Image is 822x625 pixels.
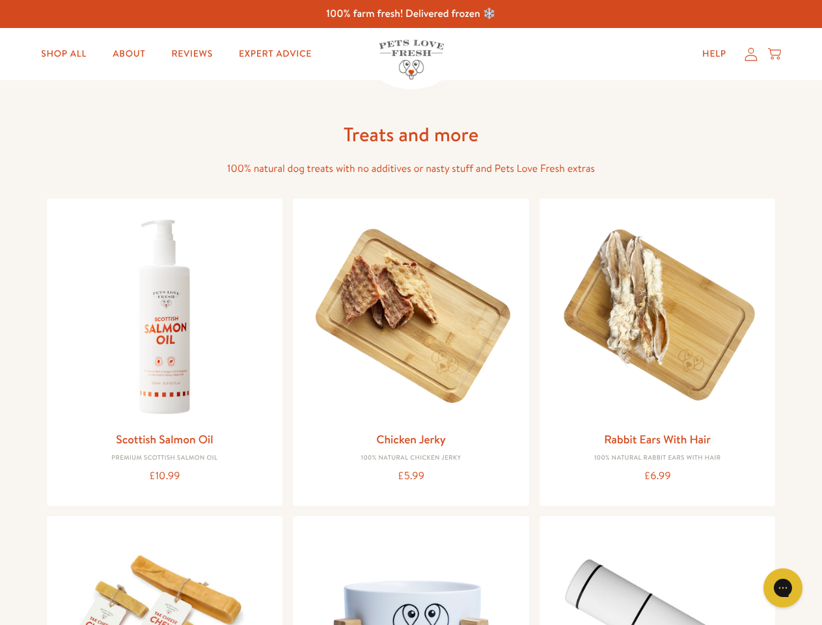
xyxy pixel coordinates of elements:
img: Pets Love Fresh [379,40,444,79]
a: Rabbit Ears With Hair [604,431,711,447]
iframe: Gorgias live chat messenger [757,564,809,612]
a: Shop All [31,41,97,67]
h1: Treats and more [203,122,620,147]
a: Help [692,41,737,67]
div: £5.99 [303,467,519,485]
a: About [102,41,156,67]
div: Premium Scottish Salmon Oil [57,454,273,462]
a: Reviews [161,41,223,67]
img: Scottish Salmon Oil [57,209,273,424]
img: Chicken Jerky [303,209,519,424]
div: 100% Natural Rabbit Ears with hair [550,454,765,462]
div: 100% Natural Chicken Jerky [303,454,519,462]
span: 100% natural dog treats with no additives or nasty stuff and Pets Love Fresh extras [227,161,595,176]
img: Rabbit Ears With Hair [550,209,765,424]
div: £6.99 [550,467,765,485]
a: Expert Advice [228,41,322,67]
a: Chicken Jerky [376,431,446,447]
div: £10.99 [57,467,273,485]
a: Scottish Salmon Oil [116,431,213,447]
